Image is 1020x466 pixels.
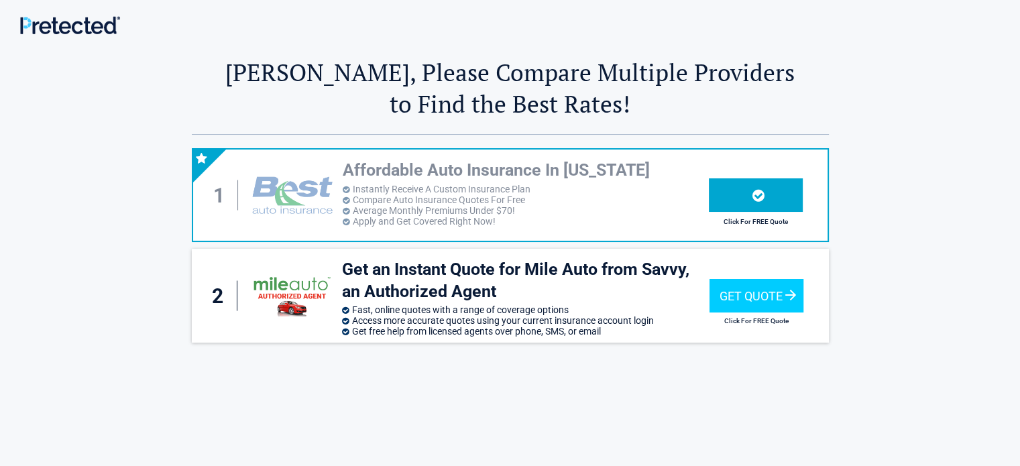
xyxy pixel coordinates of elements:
li: Access more accurate quotes using your current insurance account login [342,315,710,326]
li: Compare Auto Insurance Quotes For Free [343,194,709,205]
li: Fast, online quotes with a range of coverage options [342,304,710,315]
h2: Click For FREE Quote [709,218,803,225]
div: 1 [207,180,239,211]
li: Average Monthly Premiums Under $70! [343,205,709,216]
img: bestautoinsurance's logo [249,174,335,216]
div: Get Quote [710,279,803,312]
h3: Affordable Auto Insurance In [US_STATE] [343,160,709,182]
h2: [PERSON_NAME], Please Compare Multiple Providers to Find the Best Rates! [192,56,829,119]
h2: Click For FREE Quote [710,317,803,325]
div: 2 [205,281,237,311]
li: Get free help from licensed agents over phone, SMS, or email [342,326,710,337]
li: Apply and Get Covered Right Now! [343,216,709,227]
img: savvy's logo [249,275,335,316]
li: Instantly Receive A Custom Insurance Plan [343,184,709,194]
img: Main Logo [20,16,120,34]
h3: Get an Instant Quote for Mile Auto from Savvy, an Authorized Agent [342,259,710,302]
